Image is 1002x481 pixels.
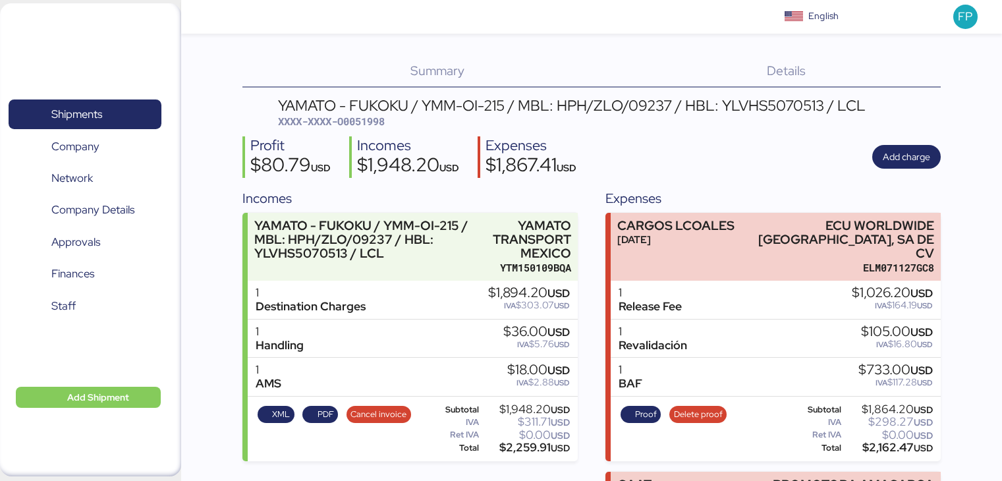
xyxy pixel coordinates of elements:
div: $298.27 [844,417,933,427]
span: USD [439,161,459,174]
span: USD [554,339,570,350]
span: USD [551,404,570,416]
span: USD [914,430,933,441]
span: USD [917,378,933,388]
a: Shipments [9,99,161,130]
div: Revalidación [619,339,687,353]
span: IVA [875,300,887,311]
div: Ret IVA [791,430,842,439]
div: $117.28 [858,378,933,387]
a: Approvals [9,227,161,258]
span: USD [551,416,570,428]
span: Proof [635,407,657,422]
div: ELM071127GC8 [744,261,934,275]
span: USD [547,363,570,378]
div: $311.71 [482,417,570,427]
div: English [808,9,839,23]
span: USD [910,286,933,300]
a: Finances [9,259,161,289]
div: $1,948.20 [482,405,570,414]
div: Total [428,443,479,453]
button: Delete proof [669,406,727,423]
span: USD [910,325,933,339]
div: $18.00 [507,363,570,378]
div: YTM150109BQA [490,261,572,275]
div: $5.76 [503,339,570,349]
div: $1,026.20 [852,286,933,300]
button: PDF [302,406,338,423]
div: Handling [256,339,304,353]
div: Total [791,443,842,453]
span: IVA [504,300,516,311]
div: Destination Charges [256,300,366,314]
div: Expenses [605,188,940,208]
span: USD [914,442,933,454]
span: XML [272,407,290,422]
a: Company [9,131,161,161]
a: Network [9,163,161,194]
span: PDF [318,407,334,422]
div: Profit [250,136,331,156]
div: IVA [791,418,842,427]
div: ECU WORLDWIDE [GEOGRAPHIC_DATA], SA DE CV [744,219,934,260]
span: Details [767,62,806,79]
span: USD [917,300,933,311]
div: Incomes [242,188,577,208]
div: YAMATO - FUKOKU / YMM-OI-215 / MBL: HPH/ZLO/09237 / HBL: YLVHS5070513 / LCL [254,219,484,260]
span: USD [914,404,933,416]
button: Cancel invoice [347,406,411,423]
span: XXXX-XXXX-O0051998 [278,115,385,128]
div: $0.00 [844,430,933,440]
div: $1,867.41 [486,156,576,178]
div: $164.19 [852,300,933,310]
div: 1 [619,363,642,377]
span: Company Details [51,200,134,219]
div: $36.00 [503,325,570,339]
span: USD [551,442,570,454]
span: Cancel invoice [350,407,406,422]
span: Finances [51,264,94,283]
div: Subtotal [791,405,842,414]
span: Delete proof [674,407,723,422]
span: Network [51,169,93,188]
div: Incomes [357,136,459,156]
span: Shipments [51,105,102,124]
span: Add Shipment [67,389,129,405]
div: $303.07 [488,300,570,310]
a: Company Details [9,195,161,225]
span: Approvals [51,233,100,252]
span: Summary [410,62,464,79]
span: USD [917,339,933,350]
span: USD [554,378,570,388]
span: USD [547,286,570,300]
span: Company [51,137,99,156]
span: USD [910,363,933,378]
button: Add charge [872,145,941,169]
div: YAMATO TRANSPORT MEXICO [490,219,572,260]
div: 1 [256,286,366,300]
span: IVA [876,339,888,350]
div: Ret IVA [428,430,479,439]
div: $1,864.20 [844,405,933,414]
button: XML [258,406,294,423]
button: Menu [189,6,211,28]
div: YAMATO - FUKOKU / YMM-OI-215 / MBL: HPH/ZLO/09237 / HBL: YLVHS5070513 / LCL [278,98,866,113]
div: $1,948.20 [357,156,459,178]
span: Add charge [883,149,930,165]
span: USD [914,416,933,428]
span: USD [547,325,570,339]
span: USD [311,161,331,174]
button: Add Shipment [16,387,161,408]
span: USD [554,300,570,311]
div: $2.88 [507,378,570,387]
div: $0.00 [482,430,570,440]
div: Release Fee [619,300,682,314]
div: $16.80 [861,339,933,349]
div: Expenses [486,136,576,156]
div: 1 [619,325,687,339]
div: [DATE] [617,233,735,246]
div: $2,259.91 [482,443,570,453]
span: Staff [51,297,76,316]
span: USD [557,161,576,174]
div: $80.79 [250,156,331,178]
